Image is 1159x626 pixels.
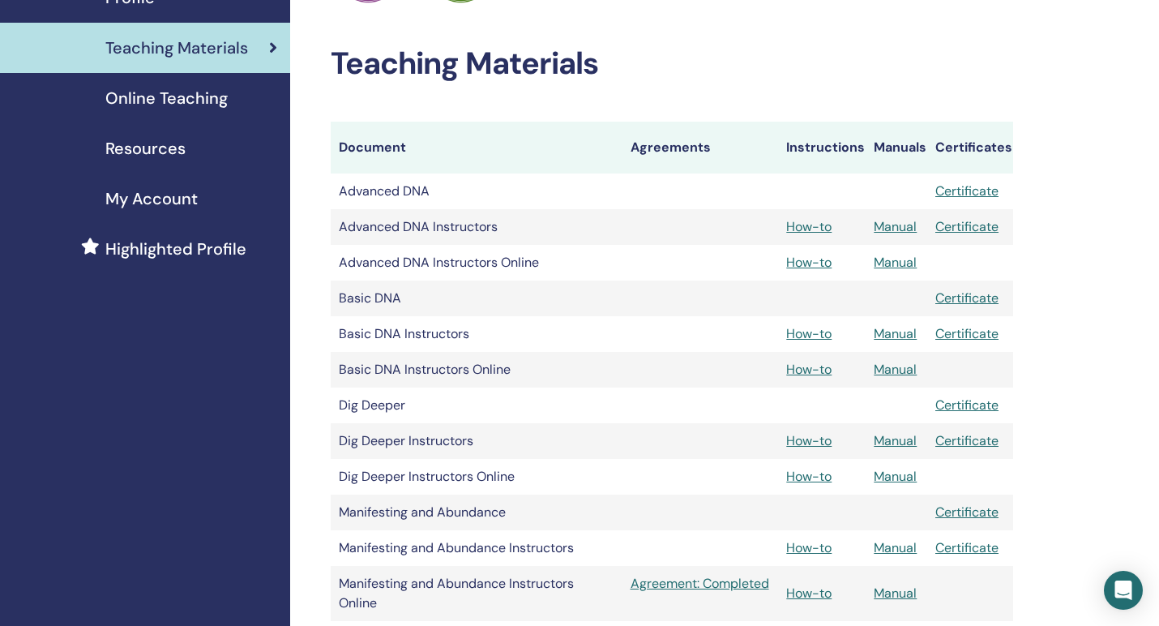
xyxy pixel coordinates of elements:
td: Manifesting and Abundance Instructors [331,530,622,566]
span: Resources [105,136,186,161]
h2: Teaching Materials [331,45,1014,83]
div: Open Intercom Messenger [1104,571,1143,610]
a: How-to [786,218,832,235]
a: Manual [874,468,917,485]
a: Certificate [935,432,999,449]
td: Manifesting and Abundance [331,495,622,530]
th: Document [331,122,622,174]
span: Teaching Materials [105,36,248,60]
a: Certificate [935,325,999,342]
a: Manual [874,432,917,449]
a: Manual [874,361,917,378]
th: Certificates [927,122,1013,174]
a: How-to [786,325,832,342]
td: Advanced DNA Instructors Online [331,245,622,281]
a: Manual [874,325,917,342]
a: How-to [786,468,832,485]
a: Manual [874,539,917,556]
td: Dig Deeper Instructors [331,423,622,459]
th: Agreements [622,122,779,174]
a: How-to [786,585,832,602]
th: Instructions [778,122,866,174]
span: Highlighted Profile [105,237,246,261]
th: Manuals [866,122,927,174]
td: Dig Deeper Instructors Online [331,459,622,495]
td: Basic DNA Instructors [331,316,622,352]
a: How-to [786,361,832,378]
a: Manual [874,254,917,271]
a: Certificate [935,504,999,521]
a: Agreement: Completed [631,574,771,594]
a: Certificate [935,539,999,556]
a: Certificate [935,397,999,414]
a: Manual [874,585,917,602]
td: Dig Deeper [331,388,622,423]
a: How-to [786,539,832,556]
a: Certificate [935,218,999,235]
td: Basic DNA Instructors Online [331,352,622,388]
span: My Account [105,187,198,211]
td: Advanced DNA Instructors [331,209,622,245]
a: How-to [786,432,832,449]
a: Certificate [935,289,999,307]
td: Basic DNA [331,281,622,316]
td: Advanced DNA [331,174,622,209]
td: Manifesting and Abundance Instructors Online [331,566,622,621]
span: Online Teaching [105,86,228,110]
a: How-to [786,254,832,271]
a: Certificate [935,182,999,199]
a: Manual [874,218,917,235]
